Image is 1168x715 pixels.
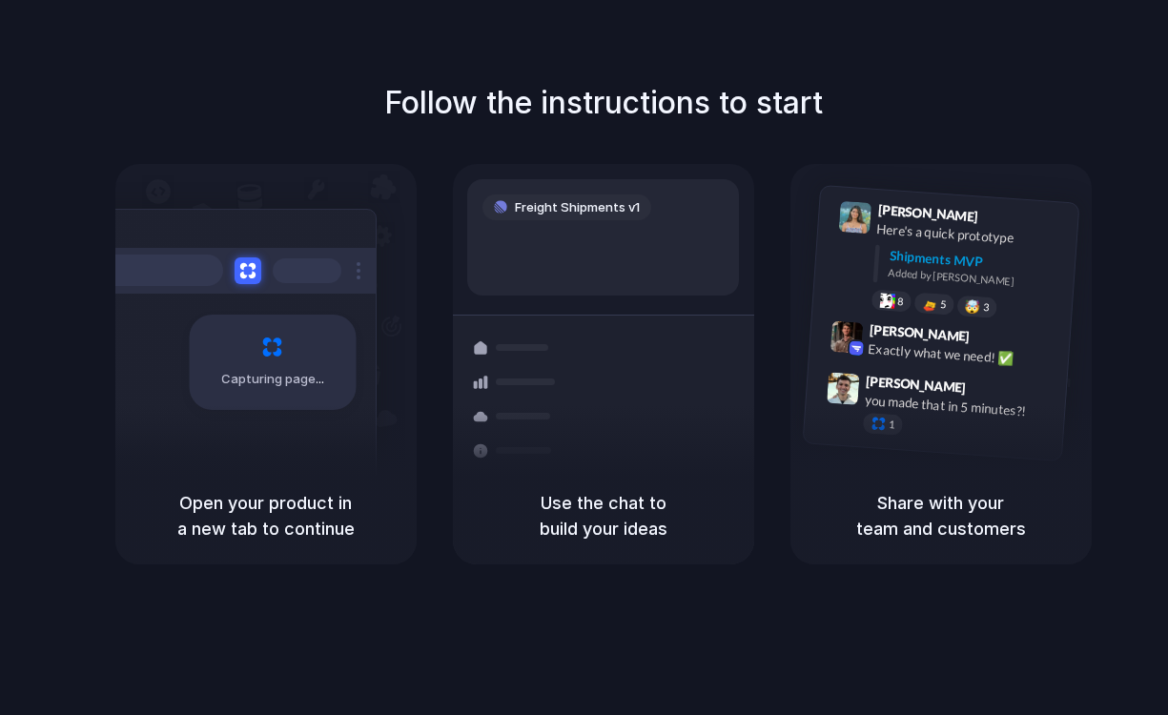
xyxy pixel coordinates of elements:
[889,245,1065,276] div: Shipments MVP
[221,370,327,389] span: Capturing page
[868,338,1058,371] div: Exactly what we need! ✅
[939,298,946,309] span: 5
[515,198,640,217] span: Freight Shipments v1
[476,490,731,541] h5: Use the chat to build your ideas
[384,80,823,126] h1: Follow the instructions to start
[983,208,1022,231] span: 9:41 AM
[972,379,1011,402] span: 9:47 AM
[875,218,1066,251] div: Here's a quick prototype
[888,264,1063,292] div: Added by [PERSON_NAME]
[864,390,1055,422] div: you made that in 5 minutes?!
[896,296,903,306] span: 8
[138,490,394,541] h5: Open your product in a new tab to continue
[869,318,970,346] span: [PERSON_NAME]
[982,301,989,312] span: 3
[974,328,1014,351] span: 9:42 AM
[877,199,978,227] span: [PERSON_NAME]
[888,419,894,429] span: 1
[964,299,980,314] div: 🤯
[813,490,1069,541] h5: Share with your team and customers
[865,370,966,398] span: [PERSON_NAME]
